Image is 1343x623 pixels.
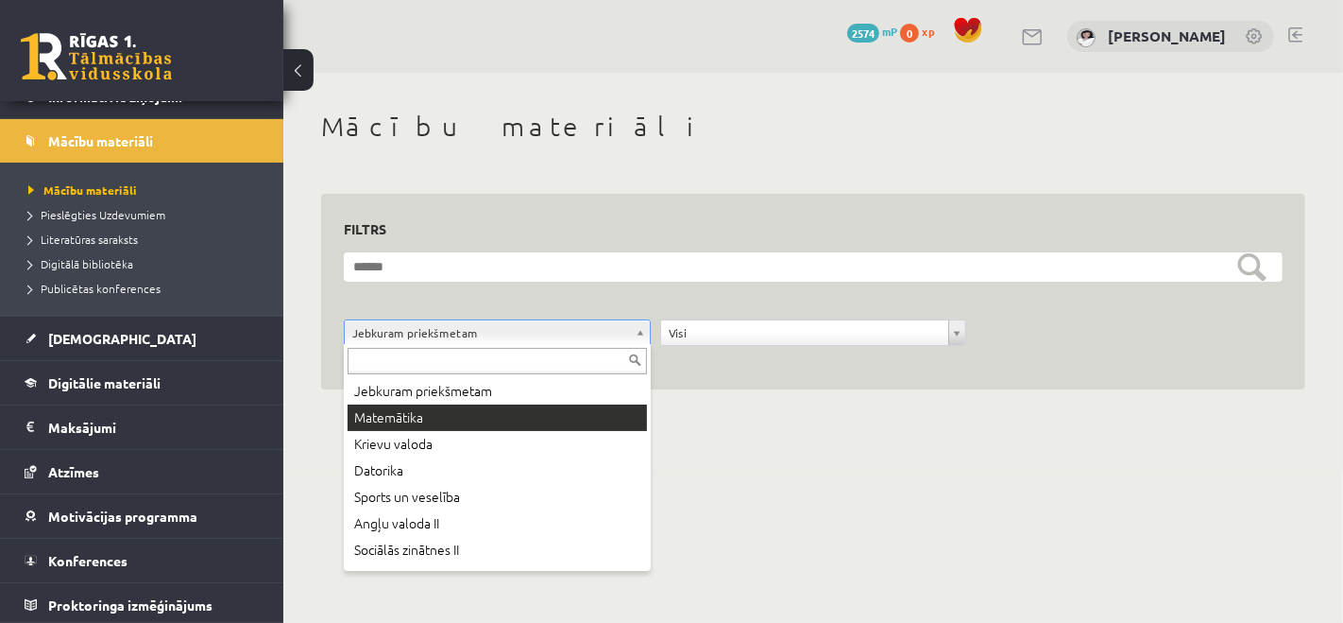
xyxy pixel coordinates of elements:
[348,378,647,405] div: Jebkuram priekšmetam
[348,458,647,484] div: Datorika
[348,537,647,563] div: Sociālās zinātnes II
[348,431,647,458] div: Krievu valoda
[348,563,647,590] div: Uzņēmējdarbības pamati (Specializētais kurss)
[348,511,647,537] div: Angļu valoda II
[348,405,647,431] div: Matemātika
[348,484,647,511] div: Sports un veselība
